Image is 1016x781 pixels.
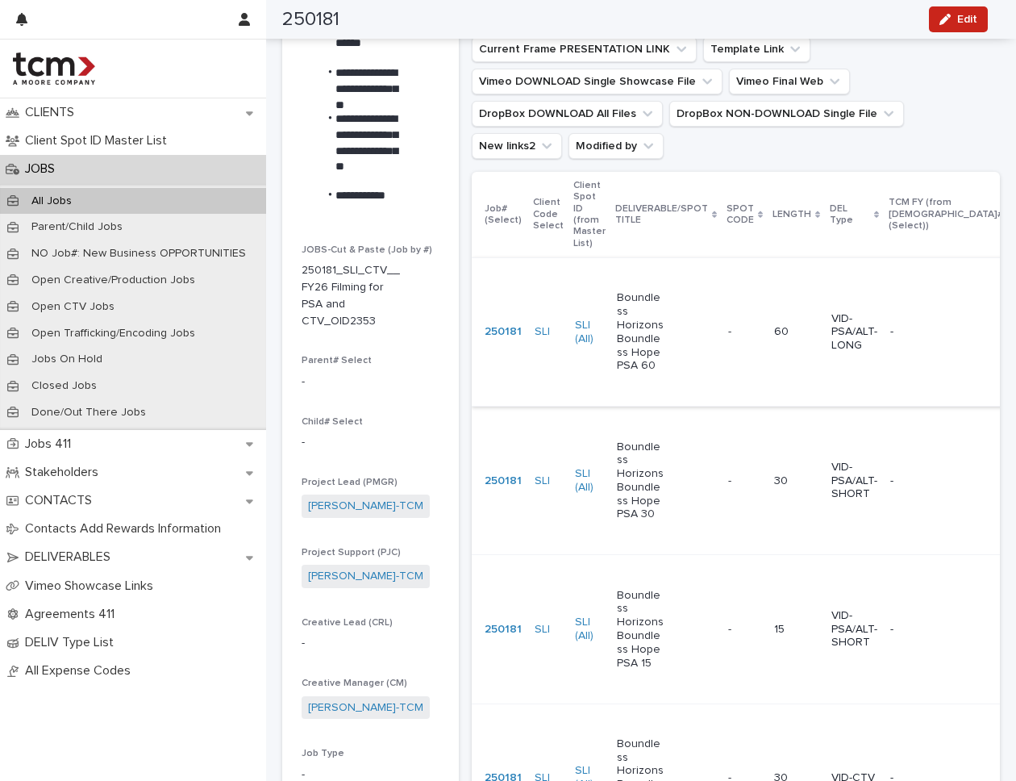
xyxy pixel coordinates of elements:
[19,353,115,366] p: Jobs On Hold
[831,609,877,649] p: VID-PSA/ALT-SHORT
[772,206,811,223] p: LENGTH
[617,589,664,670] p: Boundless Horizons Boundless Hope PSA 15
[19,327,208,340] p: Open Trafficking/Encoding Jobs
[19,406,159,420] p: Done/Out There Jobs
[19,247,259,261] p: NO Job#: New Business OPPORTUNITIES
[929,6,988,32] button: Edit
[727,200,754,230] p: SPOT CODE
[302,245,432,255] span: JOBS-Cut & Paste (Job by #)
[485,325,522,339] a: 250181
[19,105,87,120] p: CLIENTS
[308,498,423,515] a: [PERSON_NAME]-TCM
[575,319,604,346] a: SLI (All)
[617,441,664,522] p: Boundless Horizons Boundless Hope PSA 30
[957,14,977,25] span: Edit
[728,620,735,637] p: -
[302,618,393,628] span: Creative Lead (CRL)
[19,379,110,393] p: Closed Jobs
[728,322,735,339] p: -
[13,52,95,85] img: 4hMmSqQkux38exxPVZHQ
[302,635,439,652] p: -
[890,623,938,637] p: -
[19,521,234,537] p: Contacts Add Rewards Information
[19,274,208,287] p: Open Creative/Production Jobs
[302,434,439,451] p: -
[19,133,180,148] p: Client Spot ID Master List
[19,300,127,314] p: Open CTV Jobs
[302,478,398,487] span: Project Lead (PMGR)
[19,635,127,650] p: DELIV Type List
[19,607,127,622] p: Agreements 411
[308,568,423,585] a: [PERSON_NAME]-TCM
[19,465,111,480] p: Stakeholders
[19,663,144,679] p: All Expense Codes
[472,101,663,127] button: DropBox DOWNLOAD All Files
[728,471,735,488] p: -
[533,194,564,235] p: Client Code Select
[535,325,550,339] a: SLI
[472,36,697,62] button: Current Frame PRESENTATION LINK
[308,700,423,716] a: [PERSON_NAME]-TCM
[19,194,85,208] p: All Jobs
[485,623,522,637] a: 250181
[485,474,522,488] a: 250181
[19,549,123,565] p: DELIVERABLES
[575,467,604,495] a: SLI (All)
[19,220,135,234] p: Parent/Child Jobs
[774,325,818,339] p: 60
[890,325,938,339] p: -
[472,69,722,94] button: Vimeo DOWNLOAD Single Showcase File
[19,493,105,508] p: CONTACTS
[302,417,363,427] span: Child# Select
[573,177,606,253] p: Client Spot ID (from Master List)
[302,548,401,558] span: Project Support (PJC)
[669,101,904,127] button: DropBox NON-DOWNLOAD Single File
[472,133,562,159] button: New links2
[302,679,407,688] span: Creative Manager (CM)
[889,194,1003,235] p: TCM FY (from [DEMOGRAPHIC_DATA]# (Select))
[19,436,84,452] p: Jobs 411
[535,623,550,637] a: SLI
[575,616,604,643] a: SLI (All)
[302,374,439,390] p: -
[830,200,870,230] p: DEL Type
[703,36,810,62] button: Template Link
[282,8,339,31] h2: 250181
[774,623,818,637] p: 15
[485,200,523,230] p: Job# (Select)
[302,356,372,365] span: Parent# Select
[729,69,850,94] button: Vimeo Final Web
[890,474,938,488] p: -
[617,291,664,373] p: Boundless Horizons Boundless Hope PSA 60
[302,749,344,758] span: Job Type
[615,200,708,230] p: DELIVERABLE/SPOT TITLE
[831,312,877,353] p: VID-PSA/ALT-LONG
[535,474,550,488] a: SLI
[568,133,664,159] button: Modified by
[302,262,401,329] p: 250181_SLI_CTV__FY26 Filming for PSA and CTV_OID2353
[19,578,166,594] p: Vimeo Showcase Links
[831,461,877,501] p: VID-PSA/ALT-SHORT
[19,161,68,177] p: JOBS
[774,474,818,488] p: 30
